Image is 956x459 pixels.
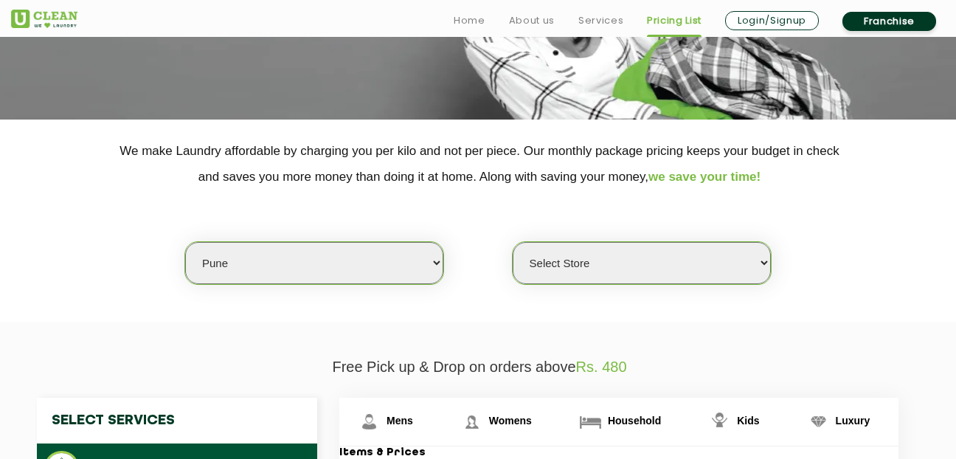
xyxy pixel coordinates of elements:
[648,170,761,184] span: we save your time!
[578,12,623,30] a: Services
[489,415,532,427] span: Womens
[356,409,382,435] img: Mens
[387,415,413,427] span: Mens
[806,409,831,435] img: Luxury
[608,415,661,427] span: Household
[11,138,948,190] p: We make Laundry affordable by charging you per kilo and not per piece. Our monthly package pricin...
[725,11,819,30] a: Login/Signup
[11,10,77,28] img: UClean Laundry and Dry Cleaning
[576,359,627,375] span: Rs. 480
[836,415,870,427] span: Luxury
[11,359,948,376] p: Free Pick up & Drop on orders above
[509,12,555,30] a: About us
[454,12,485,30] a: Home
[578,409,603,435] img: Household
[737,415,759,427] span: Kids
[842,12,936,31] a: Franchise
[459,409,485,435] img: Womens
[707,409,732,435] img: Kids
[647,12,702,30] a: Pricing List
[37,398,317,444] h4: Select Services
